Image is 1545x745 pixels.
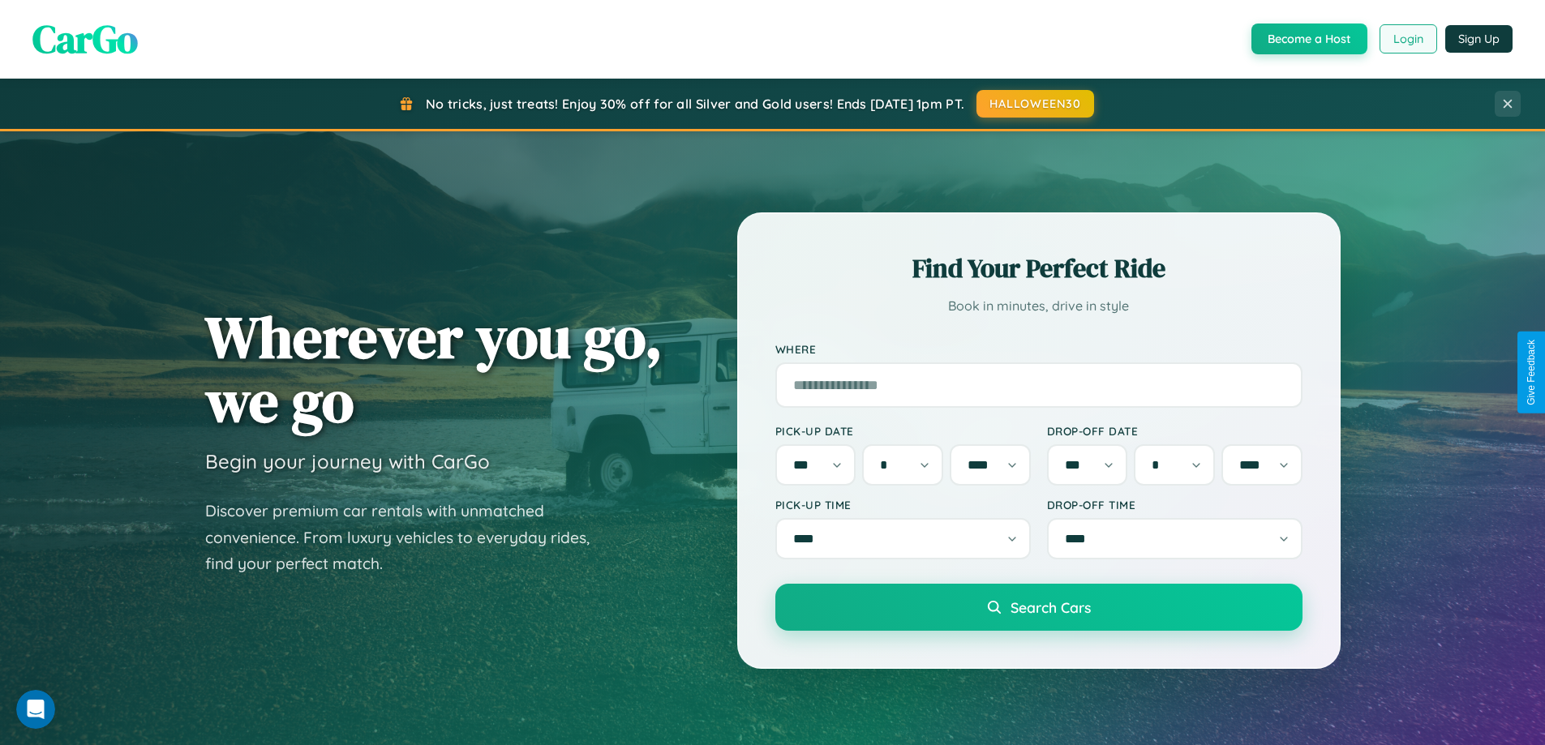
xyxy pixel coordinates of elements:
[775,342,1303,356] label: Where
[205,449,490,473] h3: Begin your journey with CarGo
[1047,498,1303,512] label: Drop-off Time
[775,424,1031,438] label: Pick-up Date
[775,498,1031,512] label: Pick-up Time
[1251,24,1367,54] button: Become a Host
[1526,340,1537,405] div: Give Feedback
[1380,24,1437,54] button: Login
[976,90,1094,118] button: HALLOWEEN30
[775,294,1303,318] p: Book in minutes, drive in style
[426,96,964,112] span: No tricks, just treats! Enjoy 30% off for all Silver and Gold users! Ends [DATE] 1pm PT.
[775,584,1303,631] button: Search Cars
[1011,598,1091,616] span: Search Cars
[205,305,663,433] h1: Wherever you go, we go
[32,12,138,66] span: CarGo
[205,498,611,577] p: Discover premium car rentals with unmatched convenience. From luxury vehicles to everyday rides, ...
[1445,25,1513,53] button: Sign Up
[16,690,55,729] iframe: Intercom live chat
[775,250,1303,286] h2: Find Your Perfect Ride
[1047,424,1303,438] label: Drop-off Date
